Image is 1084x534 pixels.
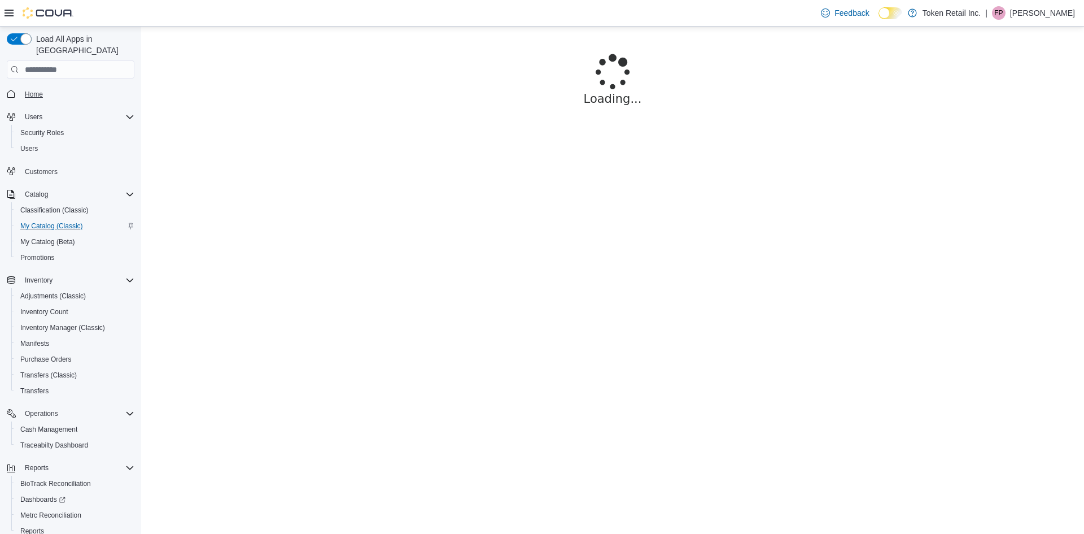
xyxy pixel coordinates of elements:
[11,304,139,320] button: Inventory Count
[20,88,47,101] a: Home
[20,222,83,231] span: My Catalog (Classic)
[20,407,63,420] button: Operations
[16,219,134,233] span: My Catalog (Classic)
[16,305,134,319] span: Inventory Count
[2,163,139,180] button: Customers
[16,337,54,350] a: Manifests
[878,7,902,19] input: Dark Mode
[16,126,134,140] span: Security Roles
[20,339,49,348] span: Manifests
[20,273,57,287] button: Inventory
[23,7,73,19] img: Cova
[16,423,82,436] a: Cash Management
[16,509,134,522] span: Metrc Reconciliation
[16,423,134,436] span: Cash Management
[16,353,134,366] span: Purchase Orders
[1010,6,1075,20] p: [PERSON_NAME]
[20,253,55,262] span: Promotions
[25,112,42,121] span: Users
[2,85,139,102] button: Home
[20,323,105,332] span: Inventory Manager (Classic)
[20,461,134,475] span: Reports
[11,336,139,351] button: Manifests
[11,507,139,523] button: Metrc Reconciliation
[834,7,869,19] span: Feedback
[16,384,134,398] span: Transfers
[20,164,134,179] span: Customers
[16,384,53,398] a: Transfers
[11,250,139,266] button: Promotions
[16,337,134,350] span: Manifests
[16,477,95,490] a: BioTrack Reconciliation
[16,493,70,506] a: Dashboards
[16,439,134,452] span: Traceabilty Dashboard
[20,206,89,215] span: Classification (Classic)
[16,305,73,319] a: Inventory Count
[20,355,72,364] span: Purchase Orders
[20,307,68,316] span: Inventory Count
[11,476,139,492] button: BioTrack Reconciliation
[11,351,139,367] button: Purchase Orders
[11,141,139,157] button: Users
[11,202,139,218] button: Classification (Classic)
[20,237,75,246] span: My Catalog (Beta)
[20,511,81,520] span: Metrc Reconciliation
[20,407,134,420] span: Operations
[11,422,139,437] button: Cash Management
[20,110,134,124] span: Users
[20,86,134,101] span: Home
[2,460,139,476] button: Reports
[16,368,81,382] a: Transfers (Classic)
[16,142,42,155] a: Users
[16,203,134,217] span: Classification (Classic)
[20,292,86,301] span: Adjustments (Classic)
[25,190,48,199] span: Catalog
[16,368,134,382] span: Transfers (Classic)
[25,463,49,472] span: Reports
[20,461,53,475] button: Reports
[20,425,77,434] span: Cash Management
[11,367,139,383] button: Transfers (Classic)
[2,186,139,202] button: Catalog
[16,203,93,217] a: Classification (Classic)
[2,272,139,288] button: Inventory
[11,218,139,234] button: My Catalog (Classic)
[992,6,1006,20] div: Fetima Perkins
[16,439,93,452] a: Traceabilty Dashboard
[16,251,134,264] span: Promotions
[2,109,139,125] button: Users
[2,406,139,422] button: Operations
[16,251,59,264] a: Promotions
[25,409,58,418] span: Operations
[16,321,110,335] a: Inventory Manager (Classic)
[985,6,987,20] p: |
[25,90,43,99] span: Home
[20,165,62,179] a: Customers
[20,273,134,287] span: Inventory
[11,492,139,507] a: Dashboards
[16,235,80,249] a: My Catalog (Beta)
[20,371,77,380] span: Transfers (Classic)
[20,387,49,396] span: Transfers
[16,219,88,233] a: My Catalog (Classic)
[25,276,53,285] span: Inventory
[32,33,134,56] span: Load All Apps in [GEOGRAPHIC_DATA]
[20,188,53,201] button: Catalog
[16,477,134,490] span: BioTrack Reconciliation
[16,235,134,249] span: My Catalog (Beta)
[20,479,91,488] span: BioTrack Reconciliation
[11,125,139,141] button: Security Roles
[16,509,86,522] a: Metrc Reconciliation
[20,441,88,450] span: Traceabilty Dashboard
[20,144,38,153] span: Users
[11,383,139,399] button: Transfers
[16,321,134,335] span: Inventory Manager (Classic)
[20,495,65,504] span: Dashboards
[25,167,58,176] span: Customers
[11,437,139,453] button: Traceabilty Dashboard
[11,234,139,250] button: My Catalog (Beta)
[16,493,134,506] span: Dashboards
[11,320,139,336] button: Inventory Manager (Classic)
[16,289,134,303] span: Adjustments (Classic)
